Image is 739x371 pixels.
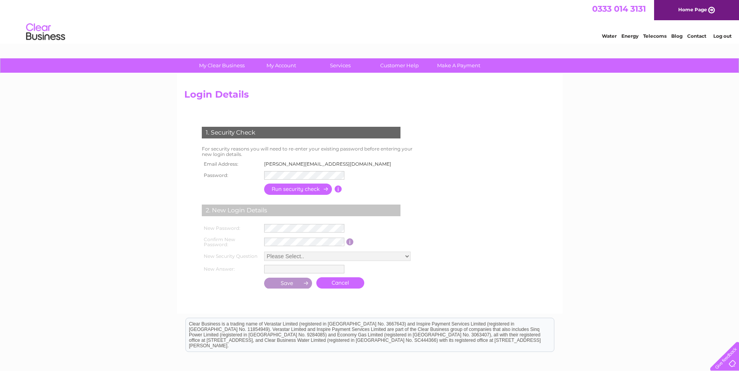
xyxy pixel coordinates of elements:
a: Energy [621,33,638,39]
a: Cancel [316,277,364,289]
h2: Login Details [184,89,555,104]
a: 0333 014 3131 [592,4,646,14]
a: Contact [687,33,706,39]
input: Submit [264,278,312,289]
div: 2. New Login Details [202,205,400,216]
input: Information [346,238,354,245]
td: For security reasons you will need to re-enter your existing password before entering your new lo... [200,144,421,159]
th: New Answer: [200,263,262,275]
div: Clear Business is a trading name of Verastar Limited (registered in [GEOGRAPHIC_DATA] No. 3667643... [186,4,554,38]
a: Services [308,58,372,73]
th: Password: [200,169,262,182]
img: logo.png [26,20,65,44]
a: Telecoms [643,33,667,39]
th: Email Address: [200,159,262,169]
td: [PERSON_NAME][EMAIL_ADDRESS][DOMAIN_NAME] [262,159,398,169]
a: Make A Payment [427,58,491,73]
a: My Account [249,58,313,73]
th: Confirm New Password: [200,234,262,250]
a: Customer Help [367,58,432,73]
input: Information [335,185,342,192]
th: New Security Question [200,250,262,263]
a: My Clear Business [190,58,254,73]
a: Water [602,33,617,39]
a: Log out [713,33,732,39]
a: Blog [671,33,683,39]
th: New Password: [200,222,262,234]
div: 1. Security Check [202,127,400,138]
